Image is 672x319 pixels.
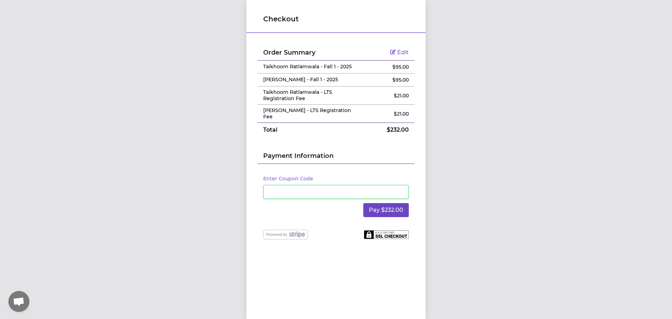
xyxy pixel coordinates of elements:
[263,151,409,164] h2: Payment Information
[263,89,357,102] p: Taikhoom Ratlamwala - LTS Registration Fee
[368,63,409,70] p: $ 95.00
[390,49,409,56] a: Edit
[368,92,409,99] p: $ 21.00
[368,110,409,117] p: $ 21.00
[364,230,409,239] img: Fully secured SSL checkout
[263,14,409,24] h1: Checkout
[368,76,409,83] p: $ 95.00
[397,49,409,56] span: Edit
[268,188,404,195] iframe: Secure card payment input frame
[263,48,357,57] h2: Order Summary
[363,203,409,217] button: Pay $232.00
[263,175,313,182] button: Enter Coupon Code
[263,77,357,83] p: [PERSON_NAME] - Fall 1 - 2025
[8,291,29,312] a: Open chat
[258,123,362,137] td: Total
[263,64,357,70] p: Taikhoom Ratlamwala - Fall 1 - 2025
[263,108,357,120] p: [PERSON_NAME] - LTS Registration Fee
[368,126,409,134] p: $ 232.00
